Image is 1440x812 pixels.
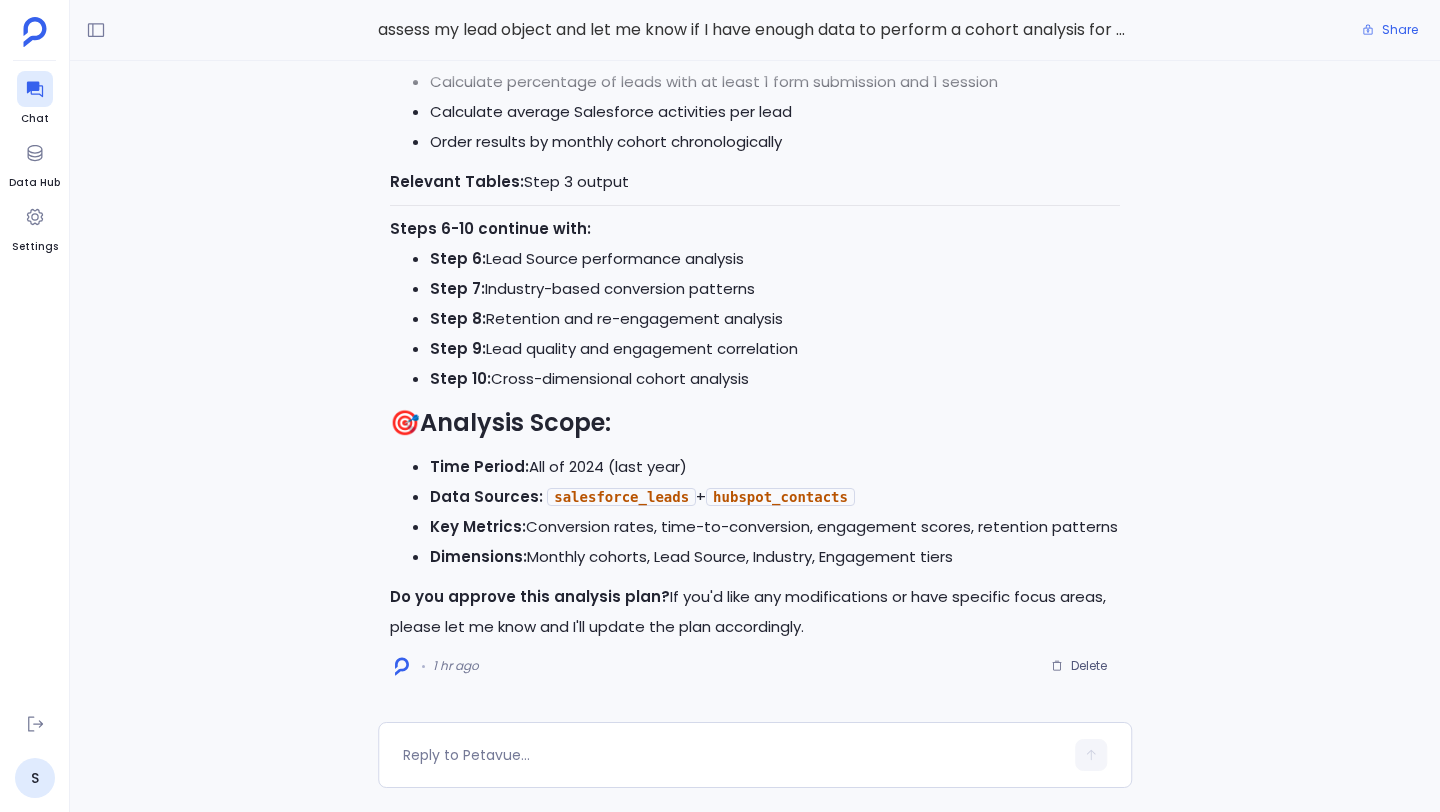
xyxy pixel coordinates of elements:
strong: Key Metrics: [430,516,526,537]
strong: Relevant Tables: [390,171,524,192]
span: 1 hr ago [433,658,479,674]
button: Share [1350,16,1430,44]
strong: Time Period: [430,456,529,477]
img: logo [395,657,409,676]
strong: Step 7: [430,278,485,299]
span: Settings [12,239,58,255]
p: Step 3 output [390,167,1120,197]
li: Industry-based conversion patterns [430,274,1120,304]
a: Data Hub [9,135,60,191]
code: salesforce_leads [547,488,696,506]
li: All of 2024 (last year) [430,452,1120,482]
strong: Step 9: [430,338,486,359]
h2: 🎯 [390,406,1120,440]
strong: Step 6: [430,248,486,269]
li: Conversion rates, time-to-conversion, engagement scores, retention patterns [430,512,1120,542]
li: Lead quality and engagement correlation [430,334,1120,364]
span: Chat [17,111,53,127]
li: + [430,482,1120,512]
strong: Dimensions: [430,546,527,567]
li: Retention and re-engagement analysis [430,304,1120,334]
strong: Step 10: [430,368,491,389]
a: Chat [17,71,53,127]
a: S [15,758,55,798]
strong: Data Sources: [430,486,543,507]
strong: Steps 6-10 continue with: [390,218,591,239]
li: Lead Source performance analysis [430,244,1120,274]
li: Order results by monthly cohort chronologically [430,127,1120,157]
span: Delete [1071,658,1107,674]
strong: Step 8: [430,308,486,329]
li: Calculate average Salesforce activities per lead [430,97,1120,127]
a: Settings [12,199,58,255]
strong: Analysis Scope: [420,406,611,439]
code: hubspot_contacts [706,488,855,506]
button: Delete [1038,651,1120,681]
li: Monthly cohorts, Lead Source, Industry, Engagement tiers [430,542,1120,572]
span: Data Hub [9,175,60,191]
span: assess my lead object and let me know if I have enough data to perform a cohort analysis for all ... [378,17,1132,43]
p: If you'd like any modifications or have specific focus areas, please let me know and I'll update ... [390,582,1120,642]
span: Share [1382,22,1418,38]
li: Cross-dimensional cohort analysis [430,364,1120,394]
img: petavue logo [23,17,47,47]
strong: Do you approve this analysis plan? [390,586,670,607]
